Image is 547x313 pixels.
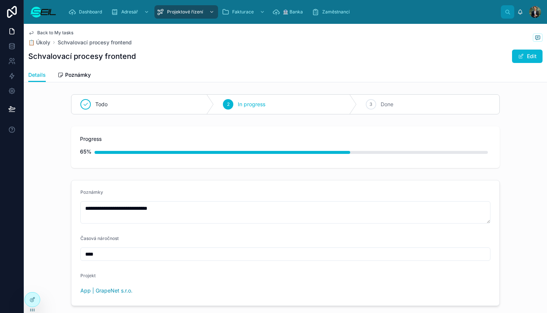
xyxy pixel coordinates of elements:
[58,39,132,46] a: Schvalovací procesy frontend
[80,287,132,294] a: App | GrapeNet s.r.o.
[381,101,393,108] span: Done
[322,9,350,15] span: Zaměstnanci
[109,5,153,19] a: Adresář
[154,5,218,19] a: Projektové řízení
[167,9,203,15] span: Projektové řízení
[310,5,355,19] a: Zaměstnanci
[65,71,91,79] span: Poznámky
[512,50,543,63] button: Edit
[80,135,491,143] span: Progress
[270,5,308,19] a: 🏦 Banka
[121,9,138,15] span: Adresář
[80,273,96,278] span: Projekt
[28,39,50,46] a: 📋 Úkoly
[95,101,108,108] span: Todo
[28,51,136,61] h1: Schvalovací procesy frontend
[232,9,254,15] span: Fakturace
[80,144,92,159] div: 65%
[28,30,73,36] a: Back to My tasks
[28,71,46,79] span: Details
[79,9,102,15] span: Dashboard
[227,101,230,107] span: 2
[66,5,107,19] a: Dashboard
[220,5,269,19] a: Fakturace
[37,30,73,36] span: Back to My tasks
[30,6,57,18] img: App logo
[28,68,46,82] a: Details
[80,235,119,241] span: Časová náročnost
[58,68,91,83] a: Poznámky
[283,9,303,15] span: 🏦 Banka
[370,101,372,107] span: 3
[80,189,103,195] span: Poznámky
[63,4,501,20] div: scrollable content
[238,101,265,108] span: In progress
